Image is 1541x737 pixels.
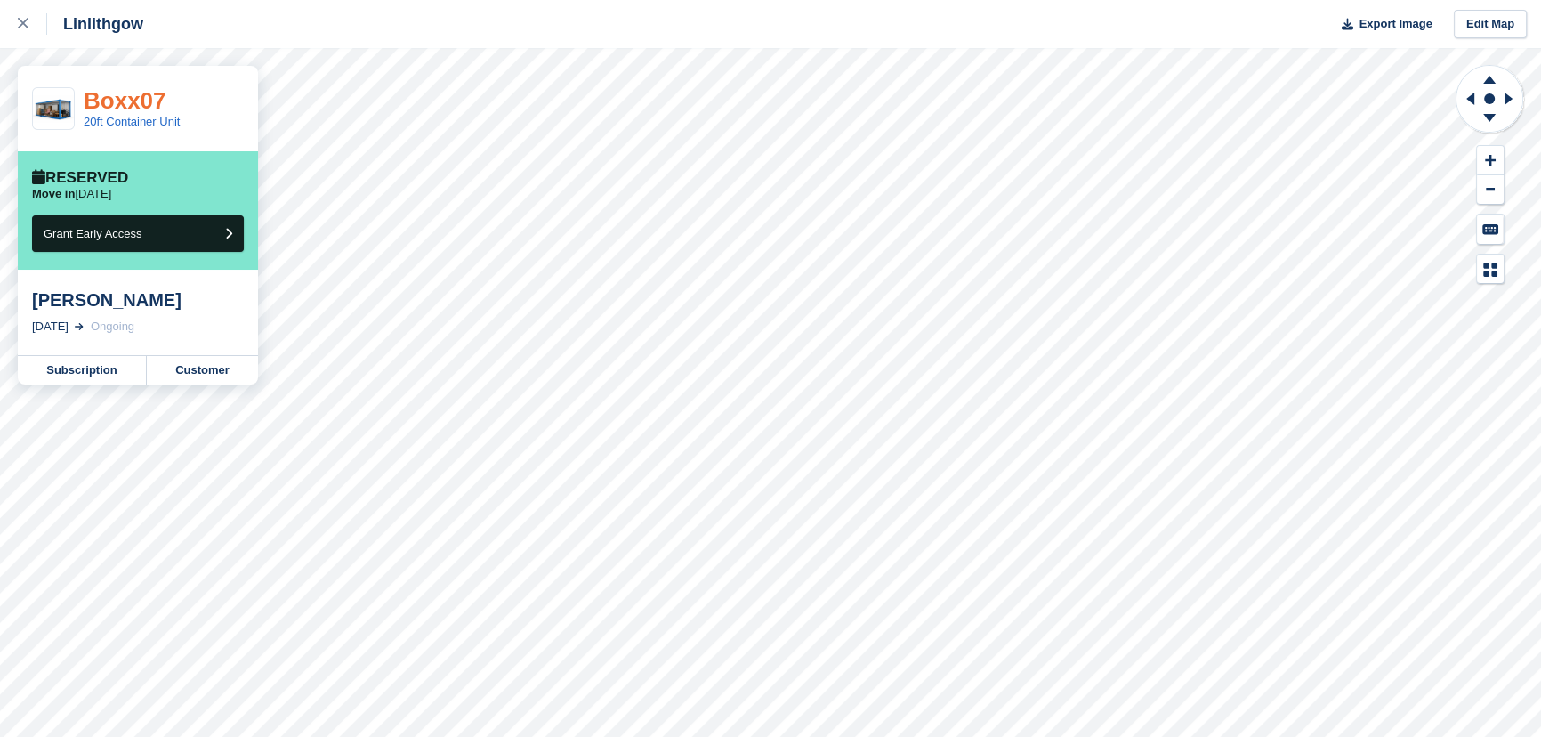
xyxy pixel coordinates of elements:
[84,115,180,128] a: 20ft Container Unit
[84,87,166,114] a: Boxx07
[1477,255,1504,284] button: Map Legend
[32,318,69,336] div: [DATE]
[1359,15,1432,33] span: Export Image
[1477,215,1504,244] button: Keyboard Shortcuts
[91,318,134,336] div: Ongoing
[33,95,74,123] img: house.png
[1477,175,1504,205] button: Zoom Out
[44,227,142,240] span: Grant Early Access
[75,323,84,330] img: arrow-right-light-icn-cde0832a797a2874e46488d9cf13f60e5c3a73dbe684e267c42b8395dfbc2abf.svg
[47,13,143,35] div: Linlithgow
[32,169,128,187] div: Reserved
[32,215,244,252] button: Grant Early Access
[32,289,244,311] div: [PERSON_NAME]
[18,356,147,385] a: Subscription
[32,187,111,201] p: [DATE]
[32,187,75,200] span: Move in
[147,356,258,385] a: Customer
[1331,10,1432,39] button: Export Image
[1477,146,1504,175] button: Zoom In
[1454,10,1527,39] a: Edit Map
